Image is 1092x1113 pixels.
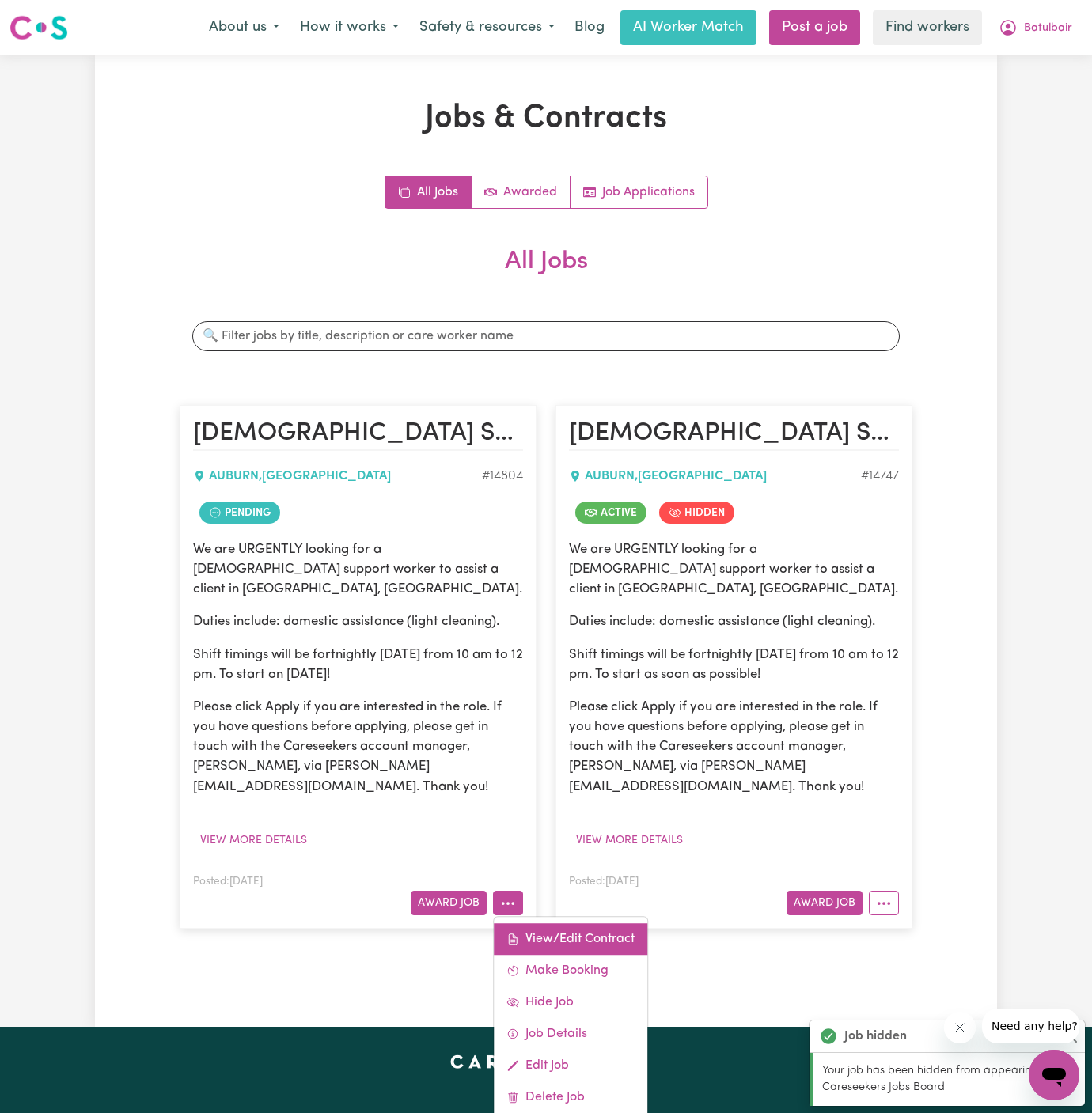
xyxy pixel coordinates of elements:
iframe: Button to launch messaging window [1029,1050,1079,1100]
p: Please click Apply if you are interested in the role. If you have questions before applying, plea... [569,697,899,797]
a: Careseekers logo [9,9,68,46]
strong: Job hidden [844,1027,907,1046]
a: Job Details [494,1018,647,1050]
p: Shift timings will be fortnightly [DATE] from 10 am to 12 pm. To start on [DATE]! [193,645,523,684]
p: Your job has been hidden from appearing in the Careseekers Jobs Board [822,1062,1075,1096]
a: All jobs [385,176,472,208]
a: Edit Job [494,1050,647,1081]
a: View/Edit Contract [494,923,647,955]
iframe: Message from company [982,1009,1079,1043]
a: Careseekers home page [450,1055,643,1068]
span: Posted: [DATE] [569,876,639,887]
h2: Female Support Worker Needed Fortnight Wednesday In Auburn, NSW [193,418,523,450]
button: More options [493,891,523,915]
input: 🔍 Filter jobs by title, description or care worker name [192,321,900,351]
a: Post a job [769,10,860,45]
a: Active jobs [472,176,571,208]
h2: All Jobs [180,247,912,302]
button: Safety & resources [409,11,565,44]
button: View more details [569,828,690,853]
button: How it works [290,11,409,44]
a: Job applications [571,176,707,208]
button: My Account [988,11,1083,44]
span: Job is active [575,502,646,524]
a: Blog [565,10,614,45]
button: About us [199,11,290,44]
a: Hide Job [494,986,647,1018]
a: Find workers [873,10,982,45]
button: More options [869,891,899,915]
p: Duties include: domestic assistance (light cleaning). [193,611,523,631]
a: Make Booking [494,955,647,986]
iframe: Close message [944,1012,976,1043]
button: Award Job [787,891,863,915]
a: Delete Job [494,1081,647,1113]
p: Please click Apply if you are interested in the role. If you have questions before applying, plea... [193,697,523,797]
p: We are URGENTLY looking for a [DEMOGRAPHIC_DATA] support worker to assist a client in [GEOGRAPHIC... [569,539,899,600]
span: Posted: [DATE] [193,876,263,887]
h1: Jobs & Contracts [180,100,912,138]
img: Careseekers logo [9,13,68,42]
div: AUBURN , [GEOGRAPHIC_DATA] [193,467,482,486]
button: Award Job [411,891,487,915]
button: View more details [193,828,314,853]
h2: Female Support Worker Needed Fortnight Wednesday In Auburn, NSW [569,418,899,450]
div: Job ID #14747 [861,467,899,486]
div: AUBURN , [GEOGRAPHIC_DATA] [569,467,861,486]
p: Shift timings will be fortnightly [DATE] from 10 am to 12 pm. To start as soon as possible! [569,645,899,684]
a: AI Worker Match [620,10,756,45]
p: We are URGENTLY looking for a [DEMOGRAPHIC_DATA] support worker to assist a client in [GEOGRAPHIC... [193,539,523,600]
span: Job contract pending review by care worker [199,502,280,524]
span: Batulbair [1024,20,1072,37]
p: Duties include: domestic assistance (light cleaning). [569,611,899,631]
span: Job is hidden [659,502,734,524]
div: Job ID #14804 [482,467,523,486]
